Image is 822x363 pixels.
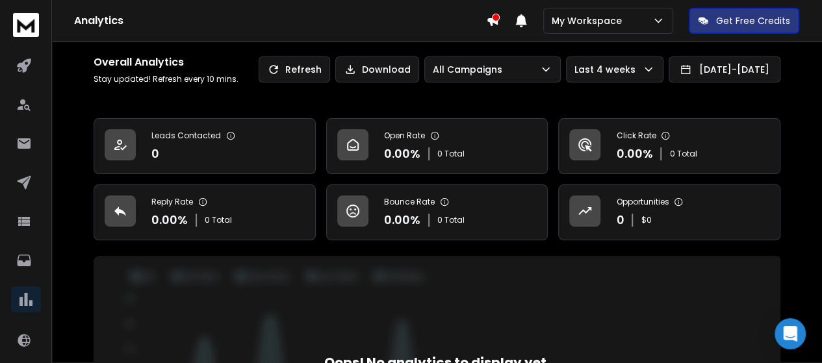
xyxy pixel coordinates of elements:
p: 0 Total [437,149,465,159]
p: 0 [151,145,159,163]
a: Reply Rate0.00%0 Total [94,184,316,240]
p: All Campaigns [433,63,507,76]
a: Open Rate0.00%0 Total [326,118,548,174]
p: $ 0 [641,215,651,225]
button: Download [335,56,419,82]
p: Opportunities [616,197,669,207]
button: Refresh [259,56,330,82]
h1: Overall Analytics [94,55,238,70]
p: 0.00 % [384,211,420,229]
p: 0.00 % [384,145,420,163]
p: Refresh [285,63,322,76]
p: Stay updated! Refresh every 10 mins. [94,74,238,84]
p: Leads Contacted [151,131,221,141]
p: Download [362,63,411,76]
button: Get Free Credits [689,8,799,34]
p: 0 Total [669,149,697,159]
a: Leads Contacted0 [94,118,316,174]
div: Open Intercom Messenger [775,318,806,349]
a: Click Rate0.00%0 Total [558,118,780,174]
a: Opportunities0$0 [558,184,780,240]
p: My Workspace [552,14,627,27]
p: Get Free Credits [716,14,790,27]
p: Bounce Rate [384,197,435,207]
p: Open Rate [384,131,425,141]
p: 0.00 % [616,145,652,163]
p: 0 Total [205,215,232,225]
p: Last 4 weeks [574,63,641,76]
p: Click Rate [616,131,656,141]
p: 0.00 % [151,211,188,229]
button: [DATE]-[DATE] [669,56,780,82]
p: 0 Total [437,215,465,225]
p: 0 [616,211,624,229]
a: Bounce Rate0.00%0 Total [326,184,548,240]
h1: Analytics [74,13,486,29]
p: Reply Rate [151,197,193,207]
img: logo [13,13,39,37]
